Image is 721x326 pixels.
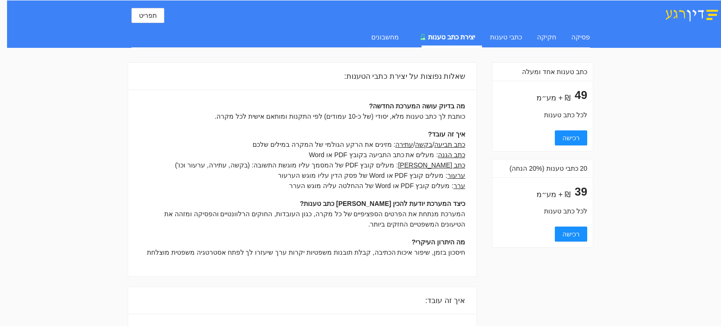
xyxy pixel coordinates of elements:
[498,159,587,177] div: 20 כתבי טענות (20% הנחה)
[371,32,399,42] div: מחשבונים
[434,141,465,148] u: כתב תביעה
[398,161,465,169] u: כתב [PERSON_NAME]
[415,141,432,148] u: בקשה
[139,139,465,150] div: / / : מזינים את הרקע הגולמי של המקרה במילים שלכם
[139,160,465,170] div: : מעלים קובץ PDF של המסמך עליו מוגשת התשובה: (בקשה, עתירה, ערעור וכו')
[537,190,571,198] span: ₪ + מע״מ
[300,200,465,207] b: כיצד המערכת יודעת להכין [PERSON_NAME] כתב טענות?
[139,170,465,181] div: : מעלים קובץ PDF או Word של פסק הדין עליו מוגש הערעור
[490,32,522,42] div: כתבי טענות
[131,8,164,23] button: תפריט
[498,110,587,120] div: לכל כתב טענות
[139,287,465,314] div: איך זה עובד:
[537,94,571,102] span: ₪ + מע״מ
[575,89,587,101] span: 49
[428,33,475,41] span: יצירת כתב טענות
[139,181,465,191] div: : מעלים קובץ PDF או Word של ההחלטה עליה מוגש הערר
[498,206,587,216] div: לכל כתב טענות
[139,63,465,90] div: שאלות נפוצות על יצירת כתבי הטענות:
[438,151,465,159] u: כתב הגנה
[369,102,465,110] b: מה בדיוק עושה המערכת החדשה?
[453,182,465,190] u: ערר
[139,209,465,229] div: המערכת מנתחת את הפרטים הספציפיים של כל מקרה, כגון העובדות, החוקים הרלוונטיים והפסיקה ומזהה את הטי...
[555,227,587,242] button: רכישה
[420,34,426,40] span: experiment
[662,6,721,22] img: דין רגע
[562,133,580,143] span: רכישה
[571,32,590,42] div: פסיקה
[428,130,465,138] b: איך זה עובד?
[139,10,157,21] span: תפריט
[139,247,465,258] div: חיסכון בזמן, שיפור איכות הכתיבה, קבלת תובנות משפטיות יקרות ערך שיעזרו לך לפתח אסטרטגיה משפטית מוצלחת
[447,172,465,179] u: ערעור
[412,238,465,246] b: מה היתרון העיקרי?
[395,141,413,148] u: עתירה
[555,130,587,145] button: רכישה
[562,229,580,239] span: רכישה
[139,111,465,121] div: כותבת לך כתב טענות מלא, יסודי (של כ-10 עמודים) לפי התקנות ומותאם אישית לכל מקרה.
[139,150,465,160] div: : מעלים את כתב התביעה בקובץ PDF או Word
[537,32,556,42] div: חקיקה
[498,63,587,81] div: כתב טענות אחד ומעלה
[575,185,587,198] span: 39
